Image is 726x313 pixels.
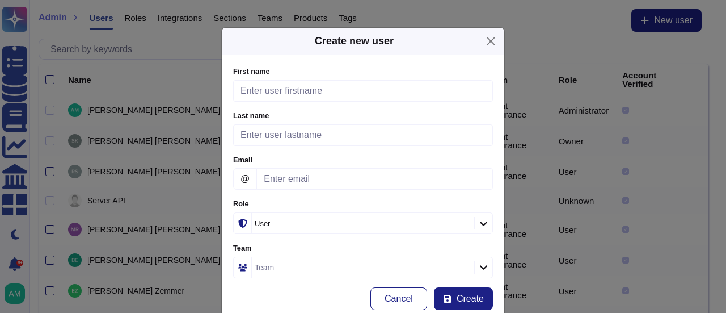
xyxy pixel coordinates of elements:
[233,112,493,120] label: Last name
[233,245,493,252] label: Team
[255,264,274,272] div: Team
[233,68,493,76] label: First name
[370,287,427,310] button: Cancel
[233,168,257,190] span: @
[434,287,493,310] button: Create
[233,157,493,164] label: Email
[255,220,270,227] div: User
[482,32,500,50] button: Close
[385,294,413,303] span: Cancel
[315,34,394,49] div: Create new user
[457,294,484,303] span: Create
[233,124,493,146] input: Enter user lastname
[233,80,493,102] input: Enter user firstname
[233,201,493,208] label: Role
[256,168,493,190] input: Enter email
